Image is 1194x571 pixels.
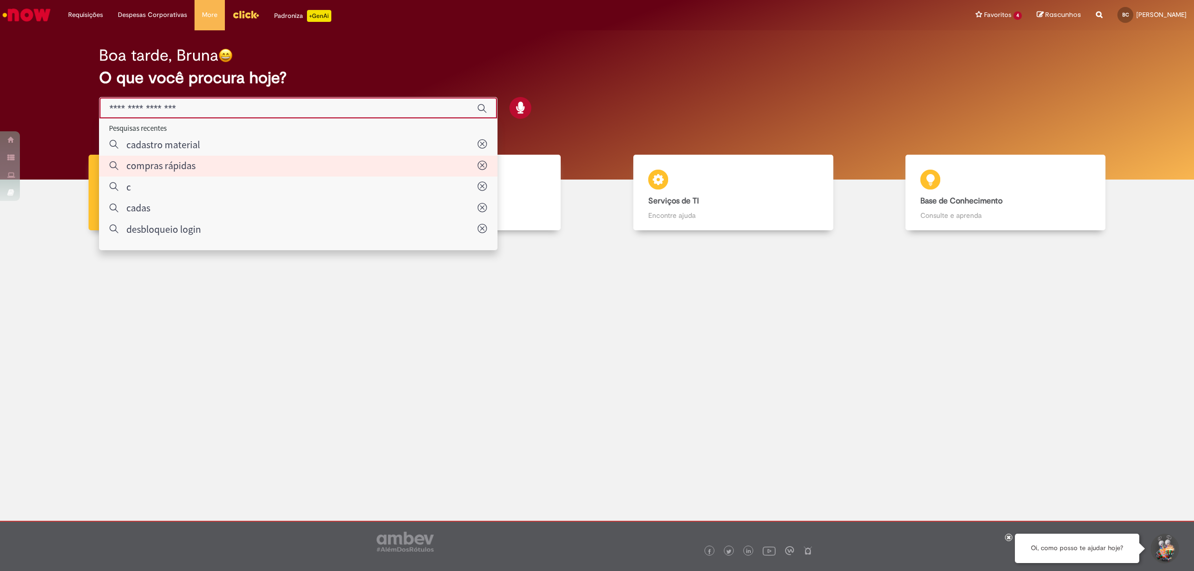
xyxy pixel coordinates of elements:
div: Padroniza [274,10,331,22]
span: Despesas Corporativas [118,10,187,20]
span: Requisições [68,10,103,20]
img: logo_footer_ambev_rotulo_gray.png [377,532,434,552]
a: Rascunhos [1037,10,1081,20]
img: ServiceNow [1,5,52,25]
img: logo_footer_youtube.png [763,544,776,557]
span: [PERSON_NAME] [1136,10,1187,19]
img: logo_footer_linkedin.png [746,549,751,555]
img: logo_footer_twitter.png [726,549,731,554]
div: Oi, como posso te ajudar hoje? [1015,534,1139,563]
img: happy-face.png [218,48,233,63]
span: Favoritos [984,10,1011,20]
h2: Boa tarde, Bruna [99,47,218,64]
img: click_logo_yellow_360x200.png [232,7,259,22]
p: Consulte e aprenda [920,210,1091,220]
a: Tirar dúvidas Tirar dúvidas com Lupi Assist e Gen Ai [52,155,325,231]
span: Rascunhos [1045,10,1081,19]
span: More [202,10,217,20]
h2: O que você procura hoje? [99,69,1095,87]
img: logo_footer_facebook.png [707,549,712,554]
a: Serviços de TI Encontre ajuda [597,155,870,231]
button: Iniciar Conversa de Suporte [1149,534,1179,564]
b: Base de Conhecimento [920,196,1002,206]
p: Encontre ajuda [648,210,818,220]
img: logo_footer_naosei.png [803,546,812,555]
b: Serviços de TI [648,196,699,206]
span: 4 [1013,11,1022,20]
img: logo_footer_workplace.png [785,546,794,555]
a: Base de Conhecimento Consulte e aprenda [870,155,1142,231]
p: +GenAi [307,10,331,22]
span: BC [1122,11,1129,18]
